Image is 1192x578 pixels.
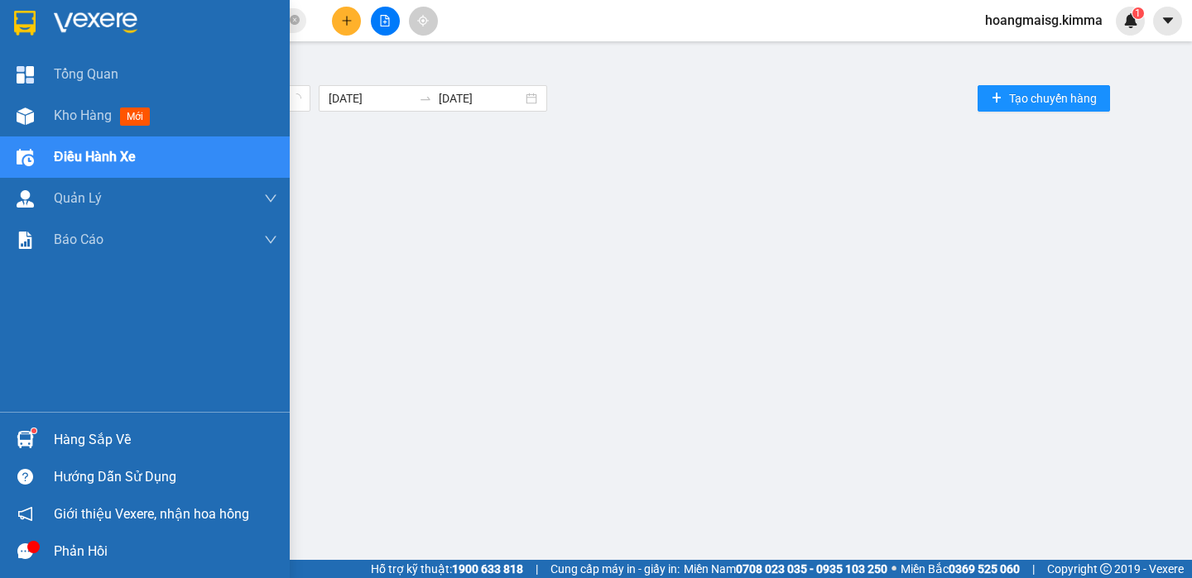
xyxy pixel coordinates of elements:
[54,504,249,524] span: Giới thiệu Vexere, nhận hoa hồng
[17,149,34,166] img: warehouse-icon
[54,229,103,250] span: Báo cáo
[409,7,438,36] button: aim
[1009,89,1097,107] span: Tạo chuyến hàng
[156,107,216,124] span: Chưa thu
[439,89,522,107] input: Ngày kết thúc
[419,92,432,105] span: swap-right
[684,560,887,578] span: Miền Nam
[31,428,36,433] sup: 1
[1153,7,1182,36] button: caret-down
[371,7,400,36] button: file-add
[14,16,40,33] span: Gửi:
[54,107,112,123] span: Kho hàng
[1161,13,1175,28] span: caret-down
[991,92,1002,105] span: plus
[17,107,34,125] img: warehouse-icon
[419,92,432,105] span: to
[452,562,523,576] strong: 1900 633 818
[417,15,429,26] span: aim
[54,428,277,452] div: Hàng sắp về
[54,188,102,208] span: Quản Lý
[158,54,274,74] div: HUYỀN TRẠM
[1100,563,1112,575] span: copyright
[341,15,353,26] span: plus
[290,91,304,105] span: loading
[550,560,680,578] span: Cung cấp máy in - giấy in:
[536,560,538,578] span: |
[17,506,33,522] span: notification
[54,539,277,564] div: Phản hồi
[892,566,896,572] span: ⚪️
[17,190,34,208] img: warehouse-icon
[972,10,1116,31] span: hoangmaisg.kimma
[329,89,412,107] input: Ngày bắt đầu
[14,14,147,54] div: TP. [PERSON_NAME]
[949,562,1020,576] strong: 0369 525 060
[17,469,33,485] span: question-circle
[120,107,150,126] span: mới
[901,560,1020,578] span: Miền Bắc
[290,15,300,25] span: close-circle
[14,11,36,36] img: logo-vxr
[158,74,274,97] div: 0000000000
[332,7,361,36] button: plus
[17,543,33,559] span: message
[17,66,34,84] img: dashboard-icon
[1032,560,1035,578] span: |
[371,560,523,578] span: Hỗ trợ kỹ thuật:
[736,562,887,576] strong: 0708 023 035 - 0935 103 250
[54,64,118,84] span: Tổng Quan
[158,14,274,54] div: Vĩnh Long
[1132,7,1144,19] sup: 1
[54,465,277,490] div: Hướng dẫn sử dụng
[290,13,300,29] span: close-circle
[54,146,136,167] span: Điều hành xe
[158,16,198,33] span: Nhận:
[978,85,1110,112] button: plusTạo chuyến hàng
[17,431,34,448] img: warehouse-icon
[1123,13,1138,28] img: icon-new-feature
[264,192,277,205] span: down
[1135,7,1141,19] span: 1
[17,232,34,249] img: solution-icon
[62,54,1180,74] div: Điều hành xe
[379,15,391,26] span: file-add
[264,233,277,246] span: down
